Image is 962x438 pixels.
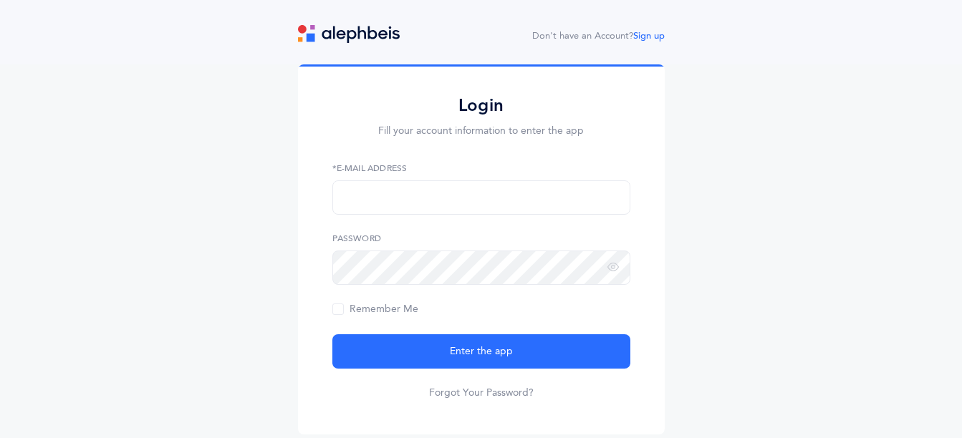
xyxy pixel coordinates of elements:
[332,124,630,139] p: Fill your account information to enter the app
[450,344,513,359] span: Enter the app
[332,334,630,369] button: Enter the app
[298,25,400,43] img: logo.svg
[332,94,630,117] h2: Login
[532,29,665,44] div: Don't have an Account?
[332,232,630,245] label: Password
[429,386,534,400] a: Forgot Your Password?
[332,303,418,315] span: Remember Me
[332,162,630,175] label: *E-Mail Address
[633,31,665,41] a: Sign up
